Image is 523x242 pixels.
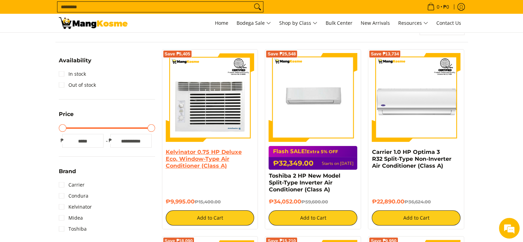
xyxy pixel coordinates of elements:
[166,149,242,169] a: Kelvinator 0.75 HP Deluxe Eco, Window-Type Air Conditioner (Class A)
[404,199,431,204] del: ₱36,624.00
[166,53,254,142] img: Kelvinator 0.75 HP Deluxe Eco, Window-Type Air Conditioner (Class A)
[134,14,465,32] nav: Main Menu
[269,172,340,193] a: Toshiba 2 HP New Model Split-Type Inverter Air Conditioner (Class A)
[233,14,274,32] a: Bodega Sale
[59,80,96,91] a: Out of stock
[279,19,317,28] span: Shop by Class
[276,14,321,32] a: Shop by Class
[59,169,76,179] summary: Open
[59,58,91,63] span: Availability
[59,190,88,201] a: Condura
[59,201,92,212] a: Kelvinator
[195,199,221,204] del: ₱15,400.00
[165,52,190,56] span: Save ₱5,405
[166,198,254,205] h6: ₱9,995.00
[372,149,451,169] a: Carrier 1.0 HP Optima 3 R32 Split-Type Non-Inverter Air Conditioner (Class A)
[215,20,228,26] span: Home
[59,137,66,144] span: ₱
[252,2,263,12] button: Search
[442,4,450,9] span: ₱0
[59,212,83,223] a: Midea
[436,4,440,9] span: 0
[59,69,86,80] a: In stock
[269,53,357,142] img: Toshiba 2 HP New Model Split-Type Inverter Air Conditioner (Class A)
[211,14,232,32] a: Home
[357,14,393,32] a: New Arrivals
[107,137,114,144] span: ₱
[268,52,296,56] span: Save ₱25,548
[372,53,460,142] img: Carrier 1.0 HP Optima 3 R32 Split-Type Non-Inverter Air Conditioner (Class A)
[436,20,461,26] span: Contact Us
[322,14,356,32] a: Bulk Center
[59,58,91,69] summary: Open
[269,198,357,205] h6: ₱34,052.00
[59,169,76,174] span: Brand
[59,112,74,122] summary: Open
[425,3,451,11] span: •
[326,20,352,26] span: Bulk Center
[372,198,460,205] h6: ₱22,890.00
[361,20,390,26] span: New Arrivals
[371,52,399,56] span: Save ₱13,734
[59,179,85,190] a: Carrier
[301,199,328,204] del: ₱59,600.00
[237,19,271,28] span: Bodega Sale
[372,210,460,225] button: Add to Cart
[59,112,74,117] span: Price
[398,19,428,28] span: Resources
[395,14,432,32] a: Resources
[166,210,254,225] button: Add to Cart
[269,210,357,225] button: Add to Cart
[59,223,87,234] a: Toshiba
[59,17,128,29] img: Bodega Sale Aircon l Mang Kosme: Home Appliances Warehouse Sale
[433,14,465,32] a: Contact Us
